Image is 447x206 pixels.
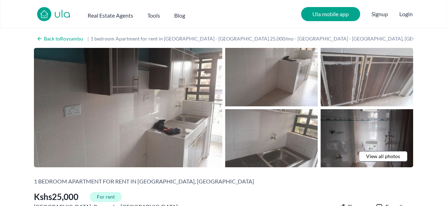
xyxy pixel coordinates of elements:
button: Tools [147,8,160,20]
h2: 1 bedroom Apartment for rent in [GEOGRAPHIC_DATA], [GEOGRAPHIC_DATA] [34,177,254,186]
img: 1 bedroom Apartment for rent in Roysambu - Kshs 25,000/mo - around TRM - Thika Road Mall, Nairobi... [225,48,318,106]
img: 1 bedroom Apartment for rent in Roysambu - Kshs 25,000/mo - around TRM - Thika Road Mall, Nairobi... [320,109,413,168]
span: Kshs 25,000 [34,191,78,202]
h2: Blog [174,11,185,20]
a: Back toRoysambu [34,34,86,44]
a: ula [54,8,71,21]
img: 1 bedroom Apartment for rent in Roysambu - Kshs 25,000/mo - around TRM - Thika Road Mall, Nairobi... [34,48,222,167]
h2: Real Estate Agents [88,11,133,20]
nav: Main [88,8,199,20]
a: View all photos [359,151,407,162]
span: For rent [90,192,122,202]
span: View all photos [366,153,400,160]
img: 1 bedroom Apartment for rent in Roysambu - Kshs 25,000/mo - around TRM - Thika Road Mall, Nairobi... [225,109,318,168]
button: Real Estate Agents [88,8,133,20]
span: Signup [371,7,388,21]
a: Blog [174,8,185,20]
a: Ula mobile app [301,7,360,21]
img: 1 bedroom Apartment for rent in Roysambu - Kshs 25,000/mo - around TRM - Thika Road Mall, Nairobi... [320,48,413,106]
span: | [87,35,89,43]
h2: Back to Roysambu [44,35,83,42]
button: Login [399,10,413,18]
h2: Tools [147,11,160,20]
